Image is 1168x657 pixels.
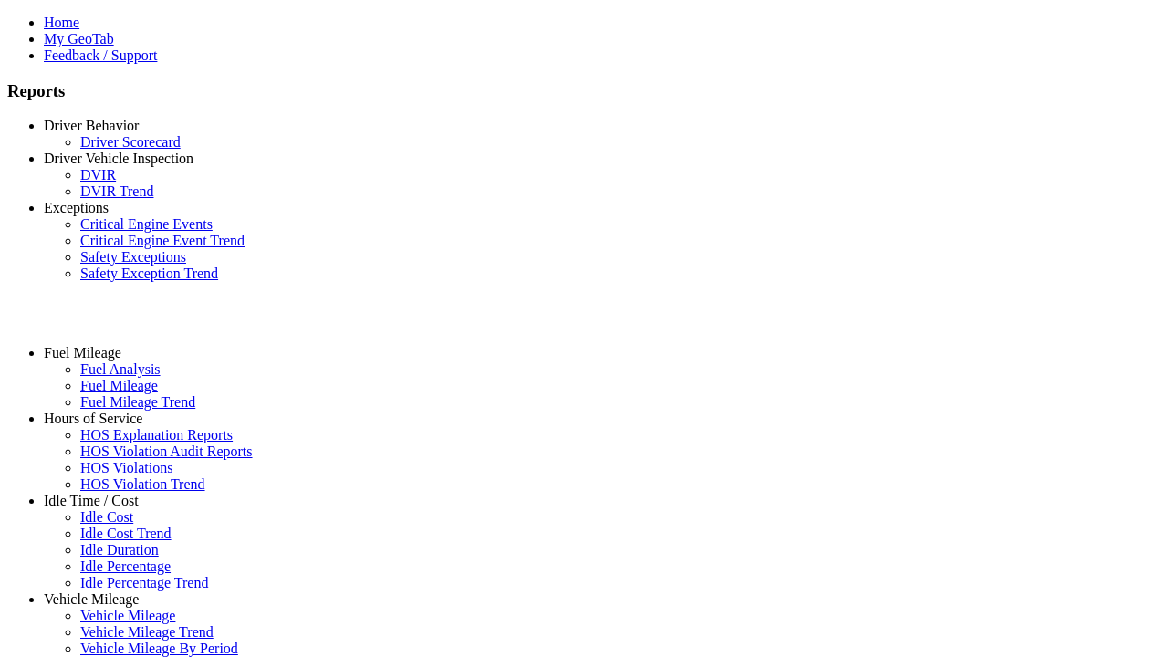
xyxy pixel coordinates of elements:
[80,233,245,248] a: Critical Engine Event Trend
[80,378,158,393] a: Fuel Mileage
[44,47,157,63] a: Feedback / Support
[44,200,109,215] a: Exceptions
[80,509,133,525] a: Idle Cost
[44,345,121,360] a: Fuel Mileage
[80,266,218,281] a: Safety Exception Trend
[80,558,171,574] a: Idle Percentage
[80,361,161,377] a: Fuel Analysis
[80,641,238,656] a: Vehicle Mileage By Period
[80,542,159,558] a: Idle Duration
[7,81,1161,101] h3: Reports
[44,15,79,30] a: Home
[80,460,172,475] a: HOS Violations
[80,427,233,443] a: HOS Explanation Reports
[44,31,114,47] a: My GeoTab
[44,411,142,426] a: Hours of Service
[44,493,139,508] a: Idle Time / Cost
[80,249,186,265] a: Safety Exceptions
[80,134,181,150] a: Driver Scorecard
[80,167,116,182] a: DVIR
[80,575,208,590] a: Idle Percentage Trend
[80,216,213,232] a: Critical Engine Events
[80,624,214,640] a: Vehicle Mileage Trend
[44,591,139,607] a: Vehicle Mileage
[80,183,153,199] a: DVIR Trend
[80,608,175,623] a: Vehicle Mileage
[80,394,195,410] a: Fuel Mileage Trend
[80,526,172,541] a: Idle Cost Trend
[80,443,253,459] a: HOS Violation Audit Reports
[80,476,205,492] a: HOS Violation Trend
[44,118,139,133] a: Driver Behavior
[44,151,193,166] a: Driver Vehicle Inspection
